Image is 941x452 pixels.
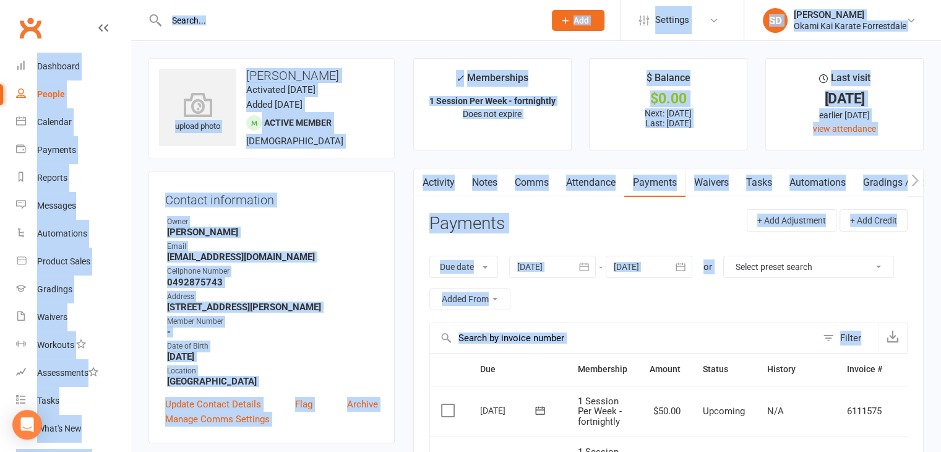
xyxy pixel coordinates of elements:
a: Tasks [737,168,781,197]
button: Add [552,10,604,31]
span: [DEMOGRAPHIC_DATA] [246,136,343,147]
div: Memberships [456,70,528,93]
div: $ Balance [647,70,690,92]
a: Clubworx [15,12,46,43]
div: Member Number [167,316,378,328]
span: Settings [655,6,689,34]
div: People [37,89,65,99]
a: Comms [506,168,557,197]
div: [PERSON_NAME] [794,9,906,20]
span: Active member [264,118,332,128]
time: Added [DATE] [246,99,303,110]
span: 1 Session Per Week - fortnightly [578,396,622,427]
div: earlier [DATE] [777,108,912,122]
div: [DATE] [480,401,537,420]
strong: [DATE] [167,351,378,362]
div: Filter [840,331,861,346]
div: Payments [37,145,76,155]
p: Next: [DATE] Last: [DATE] [601,108,736,128]
a: Tasks [16,387,131,415]
div: Messages [37,201,76,211]
div: Last visit [819,70,870,92]
span: Add [574,15,589,25]
h3: [PERSON_NAME] [159,69,384,82]
a: Update Contact Details [165,397,261,412]
span: Does not expire [463,109,522,119]
div: Tasks [37,396,59,406]
div: SD [763,8,788,33]
time: Activated [DATE] [246,84,316,95]
h3: Payments [429,214,505,233]
th: History [756,354,836,385]
a: Messages [16,192,131,220]
div: Location [167,365,378,377]
div: Waivers [37,312,67,322]
strong: [PERSON_NAME] [167,227,378,238]
div: Reports [37,173,67,183]
strong: [EMAIL_ADDRESS][DOMAIN_NAME] [167,251,378,263]
a: Payments [16,136,131,164]
a: What's New [16,415,131,443]
input: Search by invoice number [430,323,817,353]
div: Dashboard [37,61,80,71]
input: Search... [163,12,536,29]
div: Okami Kai Karate Forrestdale [794,20,906,32]
h3: Contact information [165,188,378,207]
th: Status [692,354,756,385]
div: Workouts [37,340,74,350]
a: Dashboard [16,53,131,80]
div: $0.00 [601,92,736,105]
a: Waivers [685,168,737,197]
div: Gradings [37,284,72,294]
div: Date of Birth [167,341,378,352]
a: Waivers [16,303,131,331]
div: [DATE] [777,92,912,105]
a: Product Sales [16,248,131,276]
td: 6111575 [836,386,893,437]
a: view attendance [813,124,876,134]
div: Address [167,291,378,303]
button: Filter [817,323,878,353]
th: Invoice # [836,354,893,385]
a: Calendar [16,108,131,136]
th: Due [469,354,567,385]
div: Open Intercom Messenger [12,410,42,440]
a: Workouts [16,331,131,359]
div: Automations [37,228,87,238]
a: Reports [16,164,131,192]
a: Manage Comms Settings [165,412,270,427]
strong: 0492875743 [167,277,378,288]
a: Assessments [16,359,131,387]
a: Payments [624,168,685,197]
a: Flag [295,397,312,412]
a: Automations [781,168,854,197]
strong: [STREET_ADDRESS][PERSON_NAME] [167,302,378,313]
div: Owner [167,216,378,228]
div: Calendar [37,117,72,127]
button: Due date [429,256,498,278]
a: Activity [414,168,463,197]
button: Added From [429,288,510,310]
button: + Add Credit [840,209,908,232]
div: Cellphone Number [167,266,378,277]
i: ✓ [456,72,464,84]
div: Assessments [37,368,98,378]
div: What's New [37,424,82,433]
strong: - [167,326,378,337]
a: Gradings [16,276,131,303]
div: Product Sales [37,256,90,266]
a: Archive [347,397,378,412]
strong: [GEOGRAPHIC_DATA] [167,376,378,387]
a: People [16,80,131,108]
td: $50.00 [638,386,692,437]
span: N/A [767,406,784,417]
div: Email [167,241,378,253]
div: upload photo [159,92,236,133]
div: or [703,259,712,274]
button: + Add Adjustment [747,209,836,232]
th: Amount [638,354,692,385]
strong: 1 Session Per Week - fortnightly [429,96,556,106]
a: Notes [463,168,506,197]
a: Automations [16,220,131,248]
span: Upcoming [703,406,745,417]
